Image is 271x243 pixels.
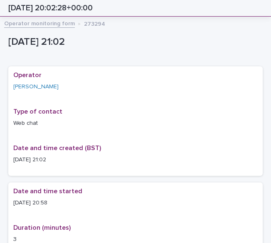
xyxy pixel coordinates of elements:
p: Web chat [13,119,258,128]
span: Date and time started [13,188,82,194]
p: [DATE] 21:02 [13,156,258,164]
span: Date and time created (BST) [13,145,101,151]
p: [DATE] 21:02 [8,36,259,48]
span: Duration (minutes) [13,224,71,231]
p: [DATE] 20:58 [13,199,258,207]
a: [PERSON_NAME] [13,83,59,91]
span: Type of contact [13,108,62,115]
p: 273294 [84,19,105,28]
a: Operator monitoring form [4,18,75,28]
span: Operator [13,72,42,78]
